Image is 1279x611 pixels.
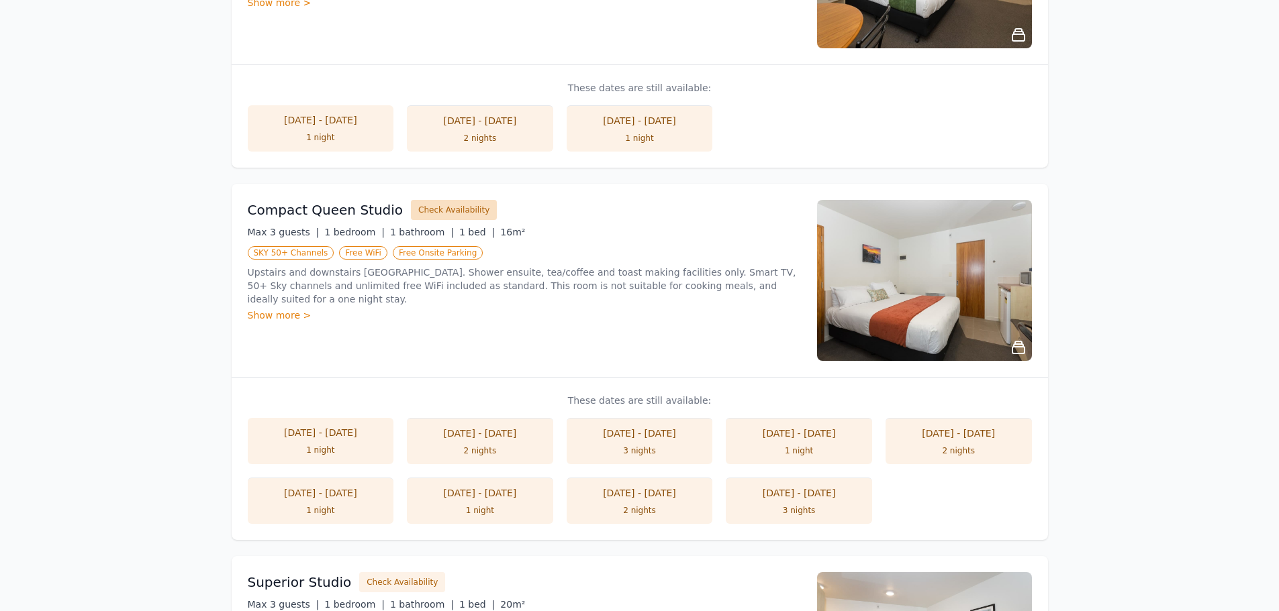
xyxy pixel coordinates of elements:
[459,599,495,610] span: 1 bed |
[261,505,381,516] div: 1 night
[261,426,381,439] div: [DATE] - [DATE]
[411,200,497,220] button: Check Availability
[261,445,381,455] div: 1 night
[248,81,1032,95] p: These dates are still available:
[390,227,454,237] span: 1 bathroom |
[261,486,381,500] div: [DATE] - [DATE]
[739,505,859,516] div: 3 nights
[261,113,381,127] div: [DATE] - [DATE]
[359,572,445,592] button: Check Availability
[248,573,352,592] h3: Superior Studio
[248,599,320,610] span: Max 3 guests |
[580,427,700,440] div: [DATE] - [DATE]
[390,599,454,610] span: 1 bathroom |
[580,445,700,456] div: 3 nights
[420,505,540,516] div: 1 night
[500,599,525,610] span: 20m²
[580,133,700,144] div: 1 night
[339,246,387,260] span: Free WiFi
[324,599,385,610] span: 1 bedroom |
[324,227,385,237] span: 1 bedroom |
[420,427,540,440] div: [DATE] - [DATE]
[580,505,700,516] div: 2 nights
[739,486,859,500] div: [DATE] - [DATE]
[580,114,700,127] div: [DATE] - [DATE]
[580,486,700,500] div: [DATE] - [DATE]
[248,309,801,322] div: Show more >
[899,427,1019,440] div: [DATE] - [DATE]
[248,227,320,237] span: Max 3 guests |
[261,132,381,143] div: 1 night
[248,246,334,260] span: SKY 50+ Channels
[459,227,495,237] span: 1 bed |
[420,133,540,144] div: 2 nights
[248,266,801,306] p: Upstairs and downstairs [GEOGRAPHIC_DATA]. Shower ensuite, tea/coffee and toast making facilities...
[248,394,1032,407] p: These dates are still available:
[500,227,525,237] span: 16m²
[420,486,540,500] div: [DATE] - [DATE]
[420,114,540,127] div: [DATE] - [DATE]
[739,445,859,456] div: 1 night
[248,201,404,219] h3: Compact Queen Studio
[420,445,540,456] div: 2 nights
[739,427,859,440] div: [DATE] - [DATE]
[899,445,1019,456] div: 2 nights
[393,246,483,260] span: Free Onsite Parking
